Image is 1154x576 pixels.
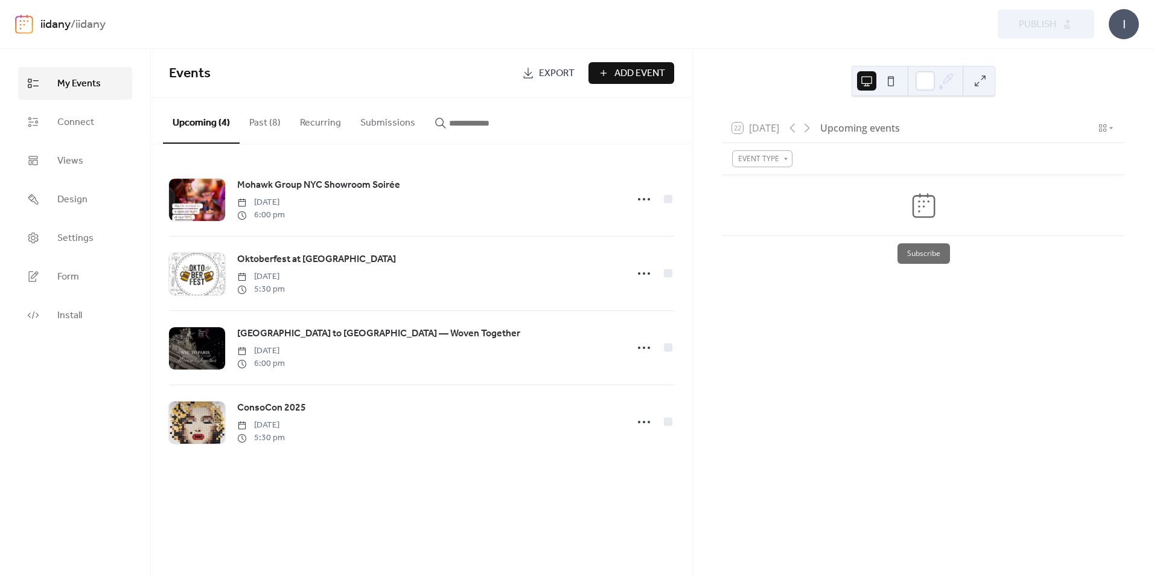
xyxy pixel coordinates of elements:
[57,270,79,284] span: Form
[57,193,88,207] span: Design
[897,243,950,264] button: Subscribe
[588,62,674,84] button: Add Event
[18,144,132,177] a: Views
[290,98,351,142] button: Recurring
[75,13,106,36] b: iidany
[237,326,520,342] a: [GEOGRAPHIC_DATA] to [GEOGRAPHIC_DATA] — Woven Together
[237,178,400,193] a: Mohawk Group NYC Showroom Soirée
[237,357,285,370] span: 6:00 pm
[57,77,101,91] span: My Events
[240,98,290,142] button: Past (8)
[237,327,520,341] span: [GEOGRAPHIC_DATA] to [GEOGRAPHIC_DATA] — Woven Together
[351,98,425,142] button: Submissions
[237,345,285,357] span: [DATE]
[71,13,75,36] b: /
[237,283,285,296] span: 5:30 pm
[163,98,240,144] button: Upcoming (4)
[57,154,83,168] span: Views
[18,299,132,331] a: Install
[57,309,82,323] span: Install
[539,66,575,81] span: Export
[57,231,94,246] span: Settings
[1109,9,1139,39] div: I
[18,67,132,100] a: My Events
[18,183,132,216] a: Design
[237,196,285,209] span: [DATE]
[614,66,665,81] span: Add Event
[237,252,396,267] a: Oktoberfest at [GEOGRAPHIC_DATA]
[18,260,132,293] a: Form
[820,121,900,135] div: Upcoming events
[237,400,306,416] a: ConsoCon 2025
[169,60,211,87] span: Events
[237,270,285,283] span: [DATE]
[237,432,285,444] span: 5:30 pm
[237,401,306,415] span: ConsoCon 2025
[513,62,584,84] a: Export
[40,13,71,36] a: iidany
[15,14,33,34] img: logo
[237,419,285,432] span: [DATE]
[237,209,285,222] span: 6:00 pm
[57,115,94,130] span: Connect
[18,222,132,254] a: Settings
[18,106,132,138] a: Connect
